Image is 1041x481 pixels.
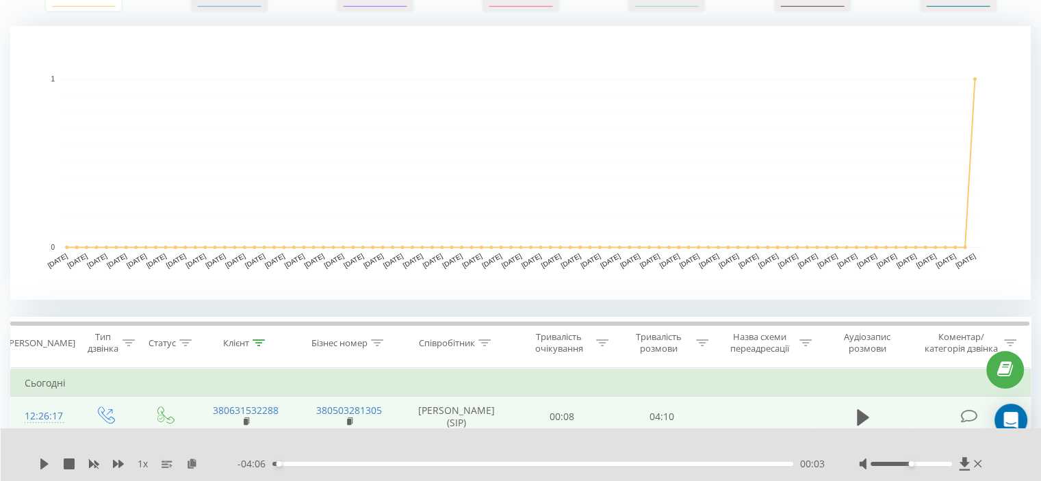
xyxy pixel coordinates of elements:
[480,252,503,269] text: [DATE]
[303,252,326,269] text: [DATE]
[827,331,908,354] div: Аудіозапис розмови
[316,404,382,417] a: 380503281305
[51,244,55,251] text: 0
[149,337,176,349] div: Статус
[915,252,938,269] text: [DATE]
[678,252,701,269] text: [DATE]
[204,252,227,269] text: [DATE]
[105,252,128,269] text: [DATE]
[311,337,368,349] div: Бізнес номер
[138,457,148,471] span: 1 x
[737,252,760,269] text: [DATE]
[6,337,75,349] div: [PERSON_NAME]
[185,252,207,269] text: [DATE]
[402,252,424,269] text: [DATE]
[525,331,593,354] div: Тривалість очікування
[145,252,168,269] text: [DATE]
[322,252,345,269] text: [DATE]
[25,403,61,430] div: 12:26:17
[244,252,266,269] text: [DATE]
[908,461,914,467] div: Accessibility label
[441,252,463,269] text: [DATE]
[717,252,740,269] text: [DATE]
[619,252,641,269] text: [DATE]
[777,252,799,269] text: [DATE]
[401,397,513,437] td: [PERSON_NAME] (SIP)
[520,252,543,269] text: [DATE]
[224,252,246,269] text: [DATE]
[125,252,148,269] text: [DATE]
[513,397,612,437] td: 00:08
[934,252,957,269] text: [DATE]
[419,337,475,349] div: Співробітник
[540,252,563,269] text: [DATE]
[658,252,681,269] text: [DATE]
[579,252,602,269] text: [DATE]
[10,26,1031,300] svg: A chart.
[800,457,825,471] span: 00:03
[724,331,796,354] div: Назва схеми переадресації
[994,404,1027,437] div: Open Intercom Messenger
[875,252,898,269] text: [DATE]
[86,252,108,269] text: [DATE]
[816,252,838,269] text: [DATE]
[165,252,188,269] text: [DATE]
[612,397,711,437] td: 04:10
[277,461,282,467] div: Accessibility label
[599,252,621,269] text: [DATE]
[342,252,365,269] text: [DATE]
[697,252,720,269] text: [DATE]
[954,252,977,269] text: [DATE]
[213,404,279,417] a: 380631532288
[639,252,661,269] text: [DATE]
[559,252,582,269] text: [DATE]
[66,252,89,269] text: [DATE]
[895,252,918,269] text: [DATE]
[237,457,272,471] span: - 04:06
[624,331,693,354] div: Тривалість розмови
[223,337,249,349] div: Клієнт
[422,252,444,269] text: [DATE]
[856,252,878,269] text: [DATE]
[500,252,523,269] text: [DATE]
[836,252,858,269] text: [DATE]
[362,252,385,269] text: [DATE]
[757,252,780,269] text: [DATE]
[264,252,286,269] text: [DATE]
[461,252,483,269] text: [DATE]
[47,252,69,269] text: [DATE]
[51,75,55,83] text: 1
[797,252,819,269] text: [DATE]
[86,331,118,354] div: Тип дзвінка
[11,369,1031,397] td: Сьогодні
[283,252,306,269] text: [DATE]
[382,252,404,269] text: [DATE]
[921,331,1001,354] div: Коментар/категорія дзвінка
